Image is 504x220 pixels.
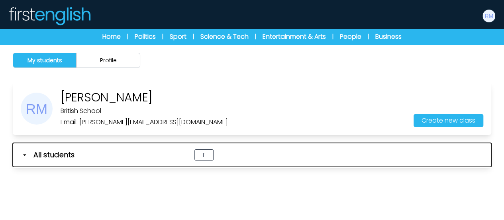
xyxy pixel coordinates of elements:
[76,53,140,68] button: Profile
[135,32,156,42] a: Politics
[368,33,369,41] span: |
[170,32,186,42] a: Sport
[61,106,228,116] p: British School
[332,33,333,41] span: |
[8,6,91,26] img: Logo
[200,32,249,42] a: Science & Tech
[61,90,228,105] p: [PERSON_NAME]
[340,32,361,42] a: People
[33,149,75,161] span: All students
[162,33,163,41] span: |
[194,149,214,161] span: 11
[255,33,256,41] span: |
[102,32,121,42] a: Home
[13,53,76,68] button: My students
[127,33,128,41] span: |
[193,33,194,41] span: |
[414,114,483,127] button: Create new class
[375,32,402,42] a: Business
[21,93,53,125] img: Rita Martella
[263,32,326,42] a: Entertainment & Arts
[13,143,491,167] button: All students 11
[482,10,495,22] img: Rita Martella
[61,117,228,127] p: Email: [PERSON_NAME][EMAIL_ADDRESS][DOMAIN_NAME]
